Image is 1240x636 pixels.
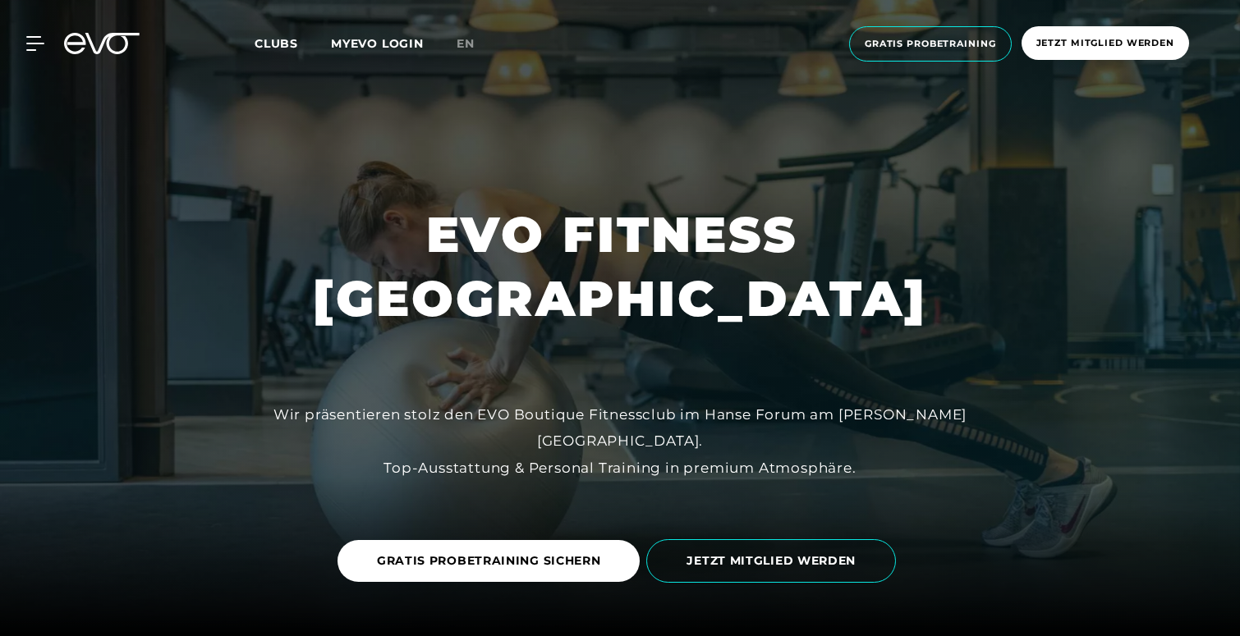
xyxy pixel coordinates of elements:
[313,203,927,331] h1: EVO FITNESS [GEOGRAPHIC_DATA]
[377,552,601,570] span: GRATIS PROBETRAINING SICHERN
[331,36,424,51] a: MYEVO LOGIN
[687,552,856,570] span: JETZT MITGLIED WERDEN
[1017,26,1194,62] a: Jetzt Mitglied werden
[844,26,1017,62] a: Gratis Probetraining
[457,34,494,53] a: en
[646,527,902,595] a: JETZT MITGLIED WERDEN
[338,528,647,594] a: GRATIS PROBETRAINING SICHERN
[255,36,298,51] span: Clubs
[457,36,475,51] span: en
[255,35,331,51] a: Clubs
[1036,36,1174,50] span: Jetzt Mitglied werden
[865,37,996,51] span: Gratis Probetraining
[250,401,990,481] div: Wir präsentieren stolz den EVO Boutique Fitnessclub im Hanse Forum am [PERSON_NAME][GEOGRAPHIC_DA...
